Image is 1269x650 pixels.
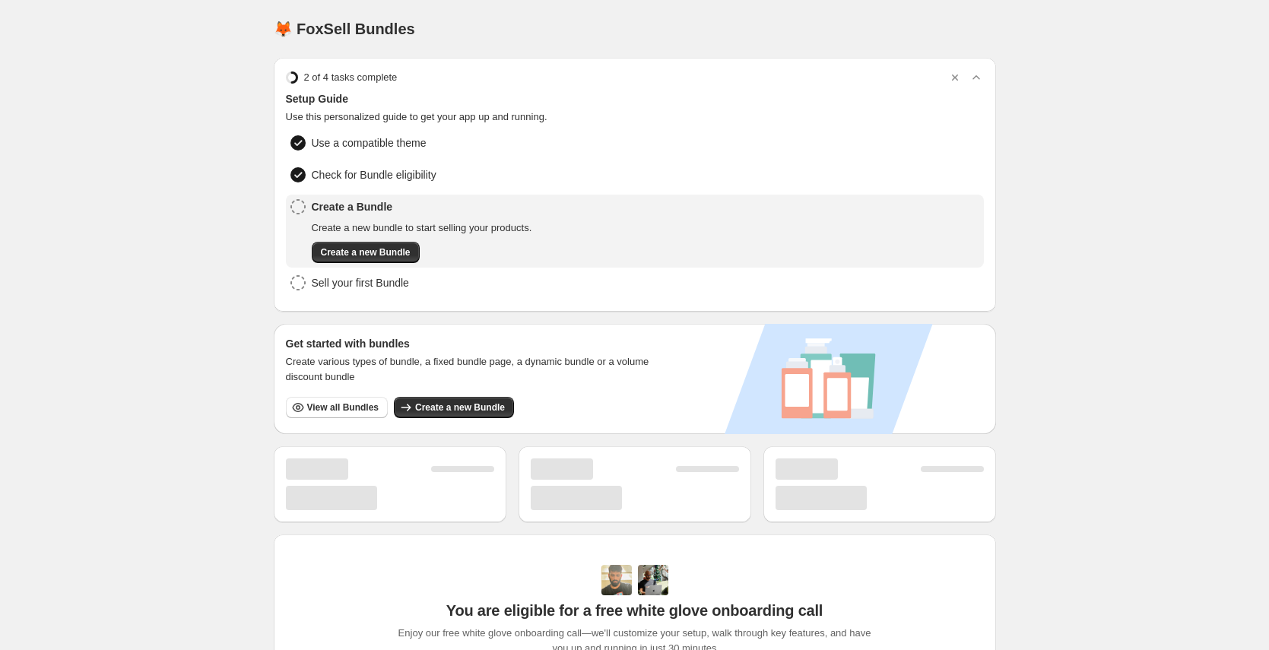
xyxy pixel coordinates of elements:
[638,565,668,595] img: Prakhar
[286,336,664,351] h3: Get started with bundles
[394,397,514,418] button: Create a new Bundle
[601,565,632,595] img: Adi
[286,354,664,385] span: Create various types of bundle, a fixed bundle page, a dynamic bundle or a volume discount bundle
[321,246,411,258] span: Create a new Bundle
[446,601,823,620] span: You are eligible for a free white glove onboarding call
[312,275,409,290] span: Sell your first Bundle
[415,401,505,414] span: Create a new Bundle
[312,220,532,236] span: Create a new bundle to start selling your products.
[312,167,436,182] span: Check for Bundle eligibility
[286,91,984,106] span: Setup Guide
[274,20,415,38] h1: 🦊 FoxSell Bundles
[286,109,984,125] span: Use this personalized guide to get your app up and running.
[286,397,388,418] button: View all Bundles
[312,199,532,214] span: Create a Bundle
[307,401,379,414] span: View all Bundles
[304,70,398,85] span: 2 of 4 tasks complete
[312,135,427,151] span: Use a compatible theme
[312,242,420,263] button: Create a new Bundle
